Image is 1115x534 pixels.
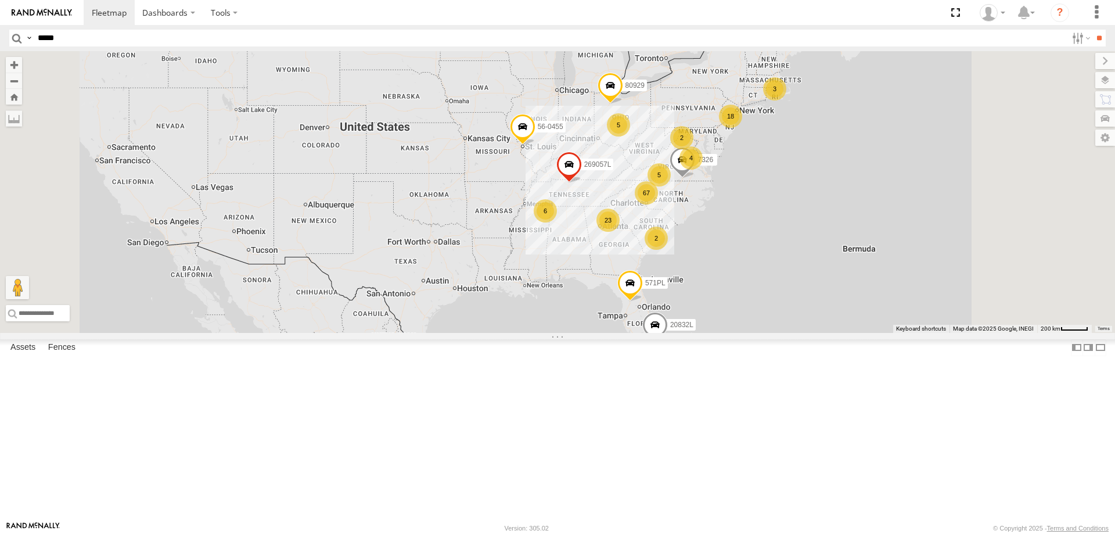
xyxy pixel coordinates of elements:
[645,279,666,287] span: 571PL
[607,113,630,137] div: 5
[24,30,34,46] label: Search Query
[679,146,703,170] div: 4
[12,9,72,17] img: rand-logo.svg
[670,321,693,329] span: 20832L
[648,163,671,187] div: 5
[6,522,60,534] a: Visit our Website
[6,276,29,299] button: Drag Pegman onto the map to open Street View
[670,126,693,149] div: 2
[6,73,22,89] button: Zoom out
[1071,339,1082,356] label: Dock Summary Table to the Left
[6,57,22,73] button: Zoom in
[505,525,549,532] div: Version: 305.02
[763,77,786,101] div: 3
[635,181,658,205] div: 67
[538,123,563,131] span: 56-0455
[993,525,1109,532] div: © Copyright 2025 -
[697,156,713,164] span: 7326
[42,339,81,356] label: Fences
[1051,3,1069,22] i: ?
[1041,325,1060,332] span: 200 km
[953,325,1034,332] span: Map data ©2025 Google, INEGI
[584,160,612,169] span: 269057L
[976,4,1009,21] div: Zack Abernathy
[6,110,22,127] label: Measure
[1082,339,1094,356] label: Dock Summary Table to the Right
[1095,130,1115,146] label: Map Settings
[1095,339,1106,356] label: Hide Summary Table
[1067,30,1092,46] label: Search Filter Options
[6,89,22,105] button: Zoom Home
[534,199,557,223] div: 6
[645,227,668,250] div: 2
[625,81,645,89] span: 80929
[719,105,742,128] div: 18
[1037,325,1092,333] button: Map Scale: 200 km per 44 pixels
[1047,525,1109,532] a: Terms and Conditions
[596,209,620,232] div: 23
[5,339,41,356] label: Assets
[896,325,946,333] button: Keyboard shortcuts
[1098,327,1110,331] a: Terms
